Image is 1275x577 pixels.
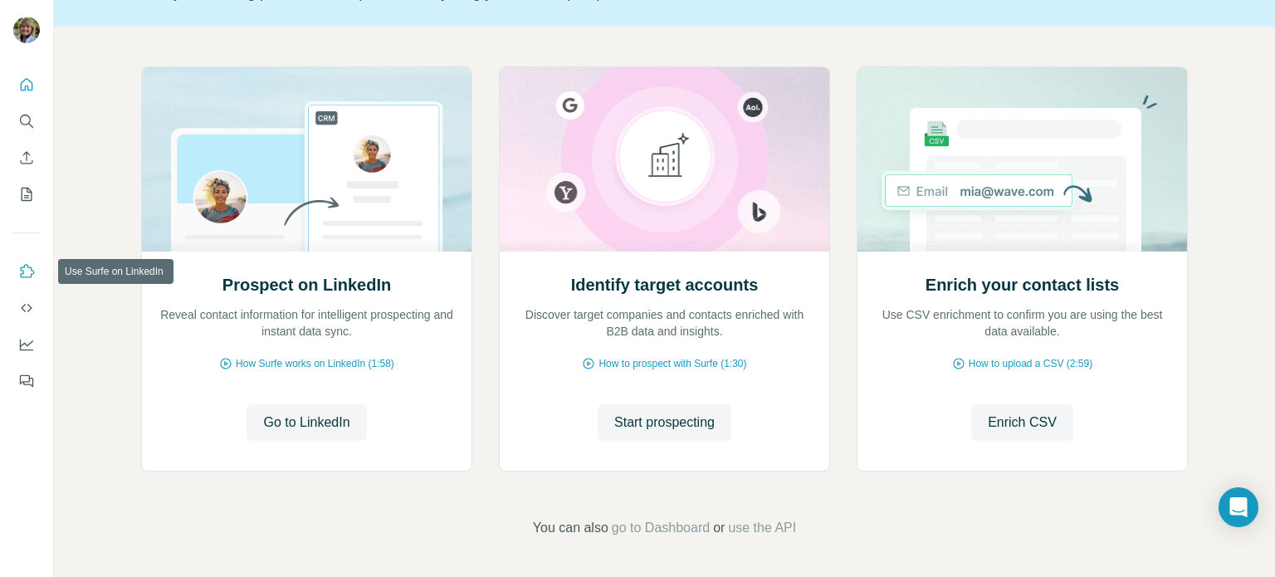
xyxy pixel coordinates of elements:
button: Start prospecting [598,404,731,441]
button: Quick start [13,70,40,100]
button: Dashboard [13,330,40,359]
img: Avatar [13,17,40,43]
button: Enrich CSV [971,404,1073,441]
span: or [713,518,725,538]
button: go to Dashboard [612,518,710,538]
button: Use Surfe API [13,293,40,323]
img: Identify target accounts [499,67,830,252]
span: You can also [533,518,608,538]
button: Go to LinkedIn [247,404,366,441]
p: Discover target companies and contacts enriched with B2B data and insights. [516,306,813,340]
img: Prospect on LinkedIn [141,67,472,252]
button: Search [13,106,40,136]
span: How to prospect with Surfe (1:30) [598,356,746,371]
span: Start prospecting [614,413,715,433]
h2: Prospect on LinkedIn [222,273,391,296]
span: Go to LinkedIn [263,413,349,433]
span: How to upload a CSV (2:59) [969,356,1092,371]
p: Reveal contact information for intelligent prospecting and instant data sync. [159,306,455,340]
span: How Surfe works on LinkedIn (1:58) [236,356,394,371]
span: Enrich CSV [988,413,1057,433]
p: Use CSV enrichment to confirm you are using the best data available. [874,306,1170,340]
button: Feedback [13,366,40,396]
div: Open Intercom Messenger [1219,487,1258,527]
button: My lists [13,179,40,209]
button: use the API [728,518,796,538]
h2: Identify target accounts [571,273,759,296]
h2: Enrich your contact lists [926,273,1119,296]
img: Enrich your contact lists [857,67,1188,252]
button: Enrich CSV [13,143,40,173]
button: Use Surfe on LinkedIn [13,257,40,286]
